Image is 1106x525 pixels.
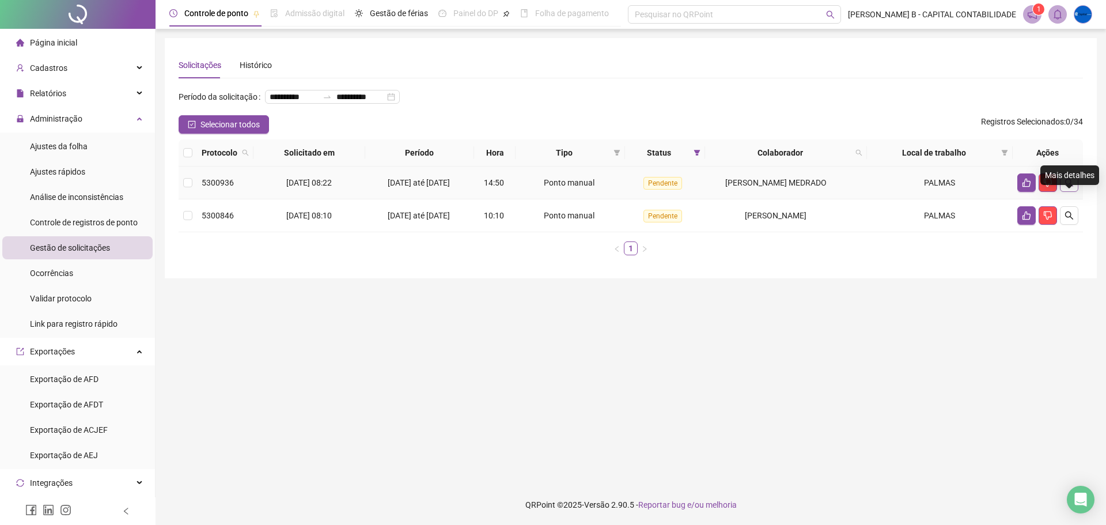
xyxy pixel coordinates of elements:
span: lock [16,115,24,123]
button: right [638,241,652,255]
div: Histórico [240,59,272,71]
span: swap-right [323,92,332,101]
span: Registros Selecionados [981,117,1064,126]
span: Exportação de AEJ [30,451,98,460]
div: Ações [1017,146,1078,159]
span: Tipo [520,146,609,159]
span: Link para registro rápido [30,319,118,328]
li: Página anterior [610,241,624,255]
th: Período [365,139,475,167]
span: Análise de inconsistências [30,192,123,202]
span: bell [1052,9,1063,20]
span: [DATE] 08:10 [286,211,332,220]
div: Open Intercom Messenger [1067,486,1094,513]
span: Ponto manual [544,178,594,187]
span: Validar protocolo [30,294,92,303]
span: Gestão de solicitações [30,243,110,252]
th: Solicitado em [253,139,365,167]
span: 14:50 [484,178,504,187]
span: [DATE] 08:22 [286,178,332,187]
span: Controle de registros de ponto [30,218,138,227]
span: : 0 / 34 [981,115,1083,134]
span: Página inicial [30,38,77,47]
span: [PERSON_NAME] [745,211,806,220]
span: Local de trabalho [872,146,997,159]
span: filter [691,144,703,161]
div: Mais detalhes [1040,165,1099,185]
span: [PERSON_NAME] B - CAPITAL CONTABILIDADE [848,8,1016,21]
button: Selecionar todos [179,115,269,134]
span: Exportações [30,347,75,356]
span: search [242,149,249,156]
span: [DATE] até [DATE] [388,211,450,220]
span: Painel do DP [453,9,498,18]
span: like [1022,178,1031,187]
span: filter [611,144,623,161]
span: Exportação de AFD [30,375,99,384]
span: file [16,89,24,97]
span: 5300846 [202,211,234,220]
th: Hora [474,139,516,167]
span: search [826,10,835,19]
span: 1 [1037,5,1041,13]
span: [PERSON_NAME] MEDRADO [725,178,827,187]
span: Ocorrências [30,269,73,278]
span: filter [999,144,1010,161]
span: Selecionar todos [200,118,260,131]
span: Controle de ponto [184,9,248,18]
span: Pendente [643,177,682,190]
span: to [323,92,332,101]
span: search [1065,211,1074,220]
span: facebook [25,504,37,516]
span: Pendente [643,210,682,222]
span: Integrações [30,478,73,488]
span: pushpin [253,10,260,17]
span: filter [694,149,700,156]
span: 5300936 [202,178,234,187]
footer: QRPoint © 2025 - 2.90.5 - [156,485,1106,525]
span: clock-circle [169,9,177,17]
button: left [610,241,624,255]
span: Versão [584,500,609,509]
span: Administração [30,114,82,123]
span: search [240,144,251,161]
span: Relatórios [30,89,66,98]
span: Colaborador [710,146,851,159]
label: Período da solicitação [179,88,265,106]
span: like [1022,211,1031,220]
span: file-done [270,9,278,17]
span: dislike [1043,211,1052,220]
span: home [16,39,24,47]
li: 1 [624,241,638,255]
span: left [122,507,130,515]
span: 10:10 [484,211,504,220]
td: PALMAS [867,199,1013,232]
li: Próxima página [638,241,652,255]
span: linkedin [43,504,54,516]
span: Folha de pagamento [535,9,609,18]
span: Ponto manual [544,211,594,220]
span: search [855,149,862,156]
span: Gestão de férias [370,9,428,18]
span: pushpin [503,10,510,17]
span: right [641,245,648,252]
span: Cadastros [30,63,67,73]
span: notification [1027,9,1037,20]
span: Status [630,146,689,159]
span: user-add [16,64,24,72]
span: instagram [60,504,71,516]
span: Ajustes da folha [30,142,88,151]
span: check-square [188,120,196,129]
span: left [613,245,620,252]
span: dashboard [438,9,446,17]
span: Admissão digital [285,9,344,18]
span: Exportação de AFDT [30,400,103,409]
span: [DATE] até [DATE] [388,178,450,187]
a: 1 [624,242,637,255]
div: Solicitações [179,59,221,71]
span: filter [1001,149,1008,156]
span: Reportar bug e/ou melhoria [638,500,737,509]
span: Ajustes rápidos [30,167,85,176]
span: book [520,9,528,17]
span: export [16,348,24,356]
